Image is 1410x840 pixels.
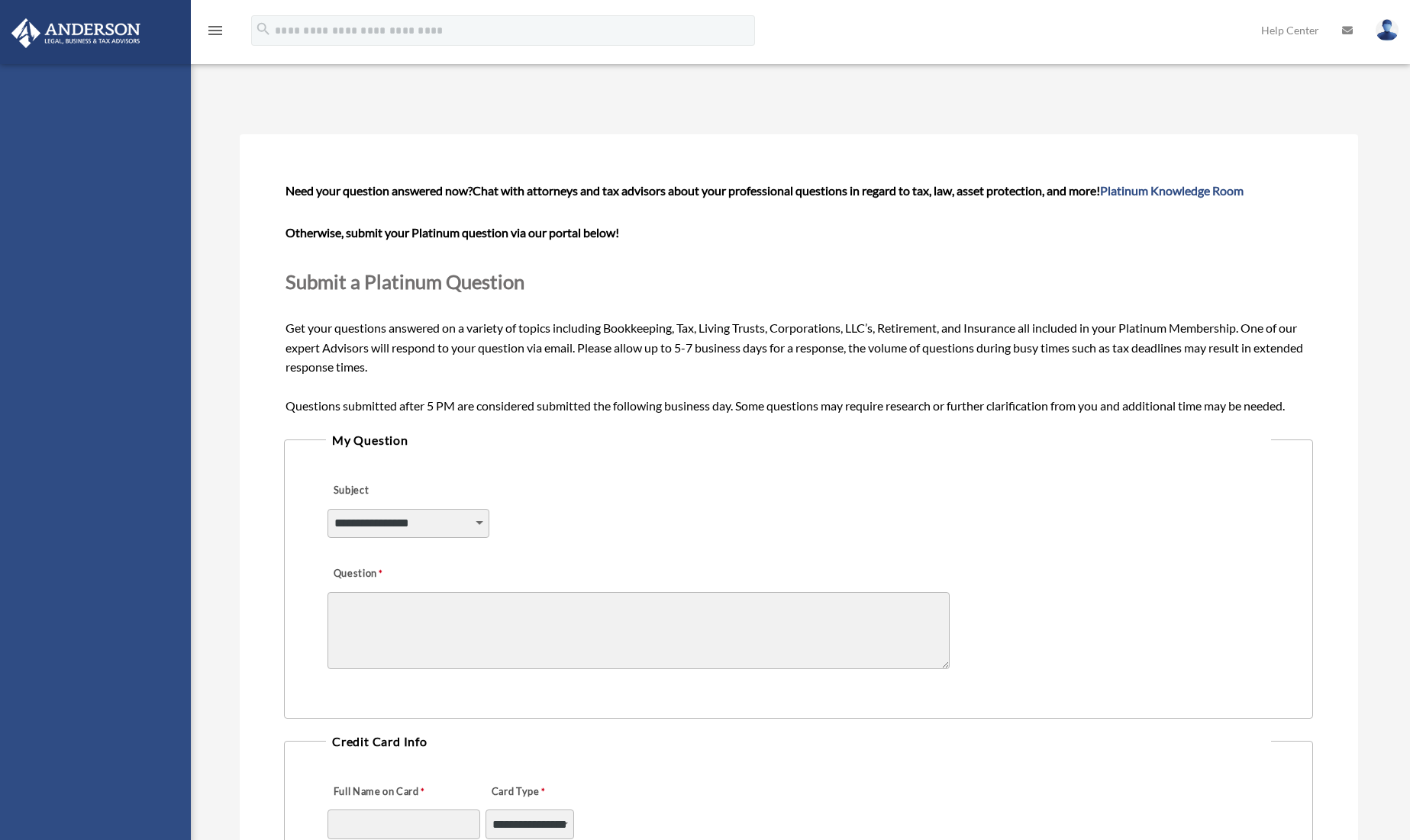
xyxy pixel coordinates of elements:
span: Get your questions answered on a variety of topics including Bookkeeping, Tax, Living Trusts, Cor... [286,183,1312,413]
i: search [255,21,272,37]
span: Chat with attorneys and tax advisors about your professional questions in regard to tax, law, ass... [473,183,1244,198]
legend: Credit Card Info [326,731,1271,752]
a: Platinum Knowledge Room [1100,183,1244,198]
label: Card Type [486,781,550,803]
a: menu [206,27,224,40]
b: Otherwise, submit your Platinum question via our portal below! [286,225,619,240]
label: Subject [327,480,473,501]
label: Question [327,564,446,585]
label: Full Name on Card [327,781,429,803]
i: menu [206,21,224,40]
img: Anderson Advisors Platinum Portal [7,18,145,48]
img: User Pic [1376,19,1399,41]
span: Submit a Platinum Question [286,270,524,293]
legend: My Question [326,430,1271,451]
span: Need your question answered now? [286,183,473,198]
